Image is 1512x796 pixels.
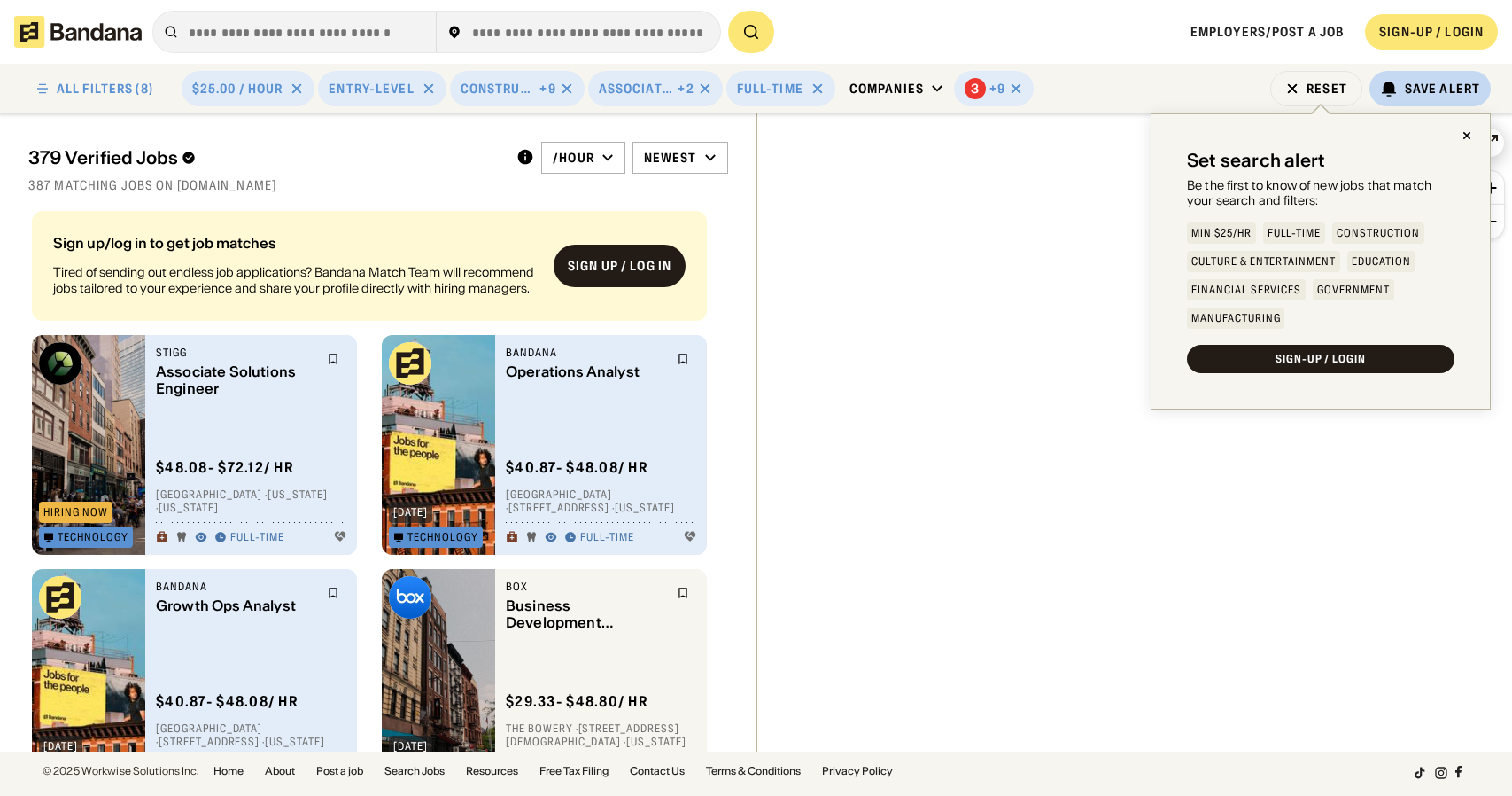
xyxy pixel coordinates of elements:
div: $ 29.33 - $48.80 / hr [506,692,648,711]
a: Home [213,766,244,776]
a: Employers/Post a job [1190,24,1344,40]
div: [DATE] [43,741,78,752]
div: Full-time [737,81,803,97]
div: Sign up/log in to get job matches [53,236,539,250]
div: /hour [553,150,594,166]
a: Free Tax Filing [539,766,609,776]
div: Newest [644,150,697,166]
div: Education [1352,256,1411,267]
div: Save Alert [1405,81,1480,97]
div: Be the first to know of new jobs that match your search and filters: [1187,178,1454,208]
div: Companies [849,81,924,97]
div: Culture & Entertainment [1191,256,1336,267]
div: Construction [1337,228,1420,238]
div: [DATE] [393,507,428,518]
div: Stigg [156,346,316,360]
div: Full-time [580,531,634,545]
div: © 2025 Workwise Solutions Inc. [43,766,199,776]
img: Stigg logo [39,342,81,385]
a: Terms & Conditions [706,766,801,776]
div: +9 [539,81,555,97]
div: +9 [989,81,1005,97]
div: Entry-Level [329,81,414,97]
img: Bandana logo [389,342,431,385]
div: 387 matching jobs on [DOMAIN_NAME] [28,177,728,193]
div: Tired of sending out endless job applications? Bandana Match Team will recommend jobs tailored to... [53,264,539,296]
div: [DATE] [393,741,428,752]
img: Bandana logo [39,576,81,619]
a: Search Jobs [384,766,445,776]
div: Box [506,580,666,594]
div: SIGN-UP / LOGIN [1276,354,1366,364]
div: Sign up / Log in [568,258,671,274]
div: 379 Verified Jobs [28,147,502,168]
div: ALL FILTERS (8) [57,82,153,95]
div: Reset [1307,82,1347,95]
div: Growth Ops Analyst [156,597,316,614]
a: Privacy Policy [822,766,893,776]
a: Post a job [316,766,363,776]
div: SIGN-UP / LOGIN [1379,24,1484,40]
div: Bandana [156,580,316,594]
img: Box logo [389,576,431,619]
div: Bandana [506,346,666,360]
div: Full-time [230,531,284,545]
img: Bandana logotype [14,16,142,48]
div: [GEOGRAPHIC_DATA] · [STREET_ADDRESS] · [US_STATE] [506,488,696,515]
div: +2 [678,81,694,97]
div: $ 48.08 - $72.12 / hr [156,458,294,477]
div: [GEOGRAPHIC_DATA] · [STREET_ADDRESS] · [US_STATE] [156,722,346,749]
a: Resources [466,766,518,776]
div: Construction [461,81,537,97]
div: Manufacturing [1191,313,1280,324]
a: About [265,766,295,776]
div: Technology [58,532,128,542]
div: Financial Services [1191,285,1301,295]
div: Set search alert [1187,150,1325,171]
div: $ 40.87 - $48.08 / hr [506,458,648,477]
div: Operations Analyst [506,363,666,380]
div: Associate Solutions Engineer [156,363,316,397]
div: Min $25/hr [1191,228,1252,238]
div: Hiring Now [43,507,108,518]
div: [GEOGRAPHIC_DATA] · [US_STATE] · [US_STATE] [156,488,346,515]
a: Contact Us [630,766,685,776]
div: $ 40.87 - $48.08 / hr [156,692,299,711]
div: $25.00 / hour [192,81,283,97]
div: The Bowery · [STREET_ADDRESS][DEMOGRAPHIC_DATA] · [US_STATE] [506,722,696,749]
div: Business Development Representative ([US_STATE], [GEOGRAPHIC_DATA]) [506,597,666,631]
div: Government [1317,285,1390,295]
div: 3 [971,82,979,97]
div: Associate's Degree [599,81,675,97]
div: Technology [407,532,478,542]
div: Full-time [1268,228,1322,238]
div: grid [28,204,728,752]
